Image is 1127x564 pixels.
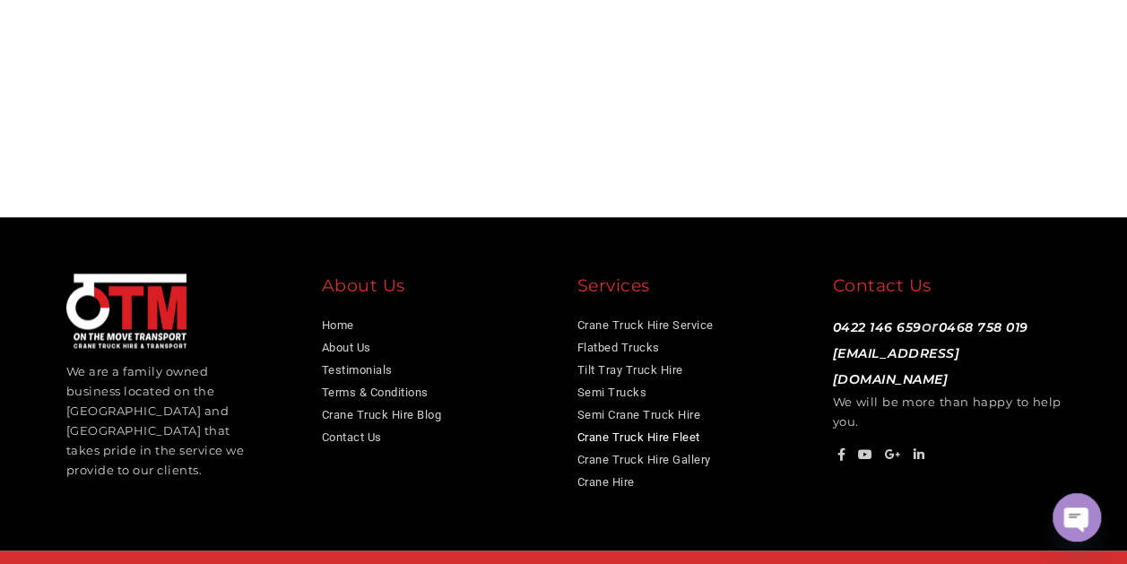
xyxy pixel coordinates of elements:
[66,361,249,481] p: We are a family owned business located on the [GEOGRAPHIC_DATA] and [GEOGRAPHIC_DATA] that takes ...
[833,314,1062,431] p: We will be more than happy to help you.
[577,475,635,489] a: Crane Hire
[322,273,550,305] div: About Us
[66,273,186,348] img: footer Logo
[577,363,683,377] a: Tilt Tray Truck Hire
[577,386,647,399] a: Semi Trucks
[833,319,922,335] a: 0422 146 659
[322,314,550,448] nav: About Us
[322,318,354,332] a: Home
[833,273,1062,305] div: Contact Us
[322,363,393,377] a: Testimonials
[322,408,442,421] a: Crane Truck Hire Blog
[833,345,960,387] a: [EMAIL_ADDRESS][DOMAIN_NAME]
[322,341,371,354] a: About Us
[577,408,701,421] a: Semi Crane Truck Hire
[577,341,660,354] a: Flatbed Trucks
[577,318,714,332] a: Crane Truck Hire Service
[577,314,806,493] nav: Services
[577,273,806,305] div: Services
[322,386,429,399] a: Terms & Conditions
[939,319,1028,335] a: 0468 758 019
[577,453,711,466] a: Crane Truck Hire Gallery
[322,430,382,444] a: Contact Us
[577,430,700,444] a: Crane Truck Hire Fleet
[833,317,1028,387] span: or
